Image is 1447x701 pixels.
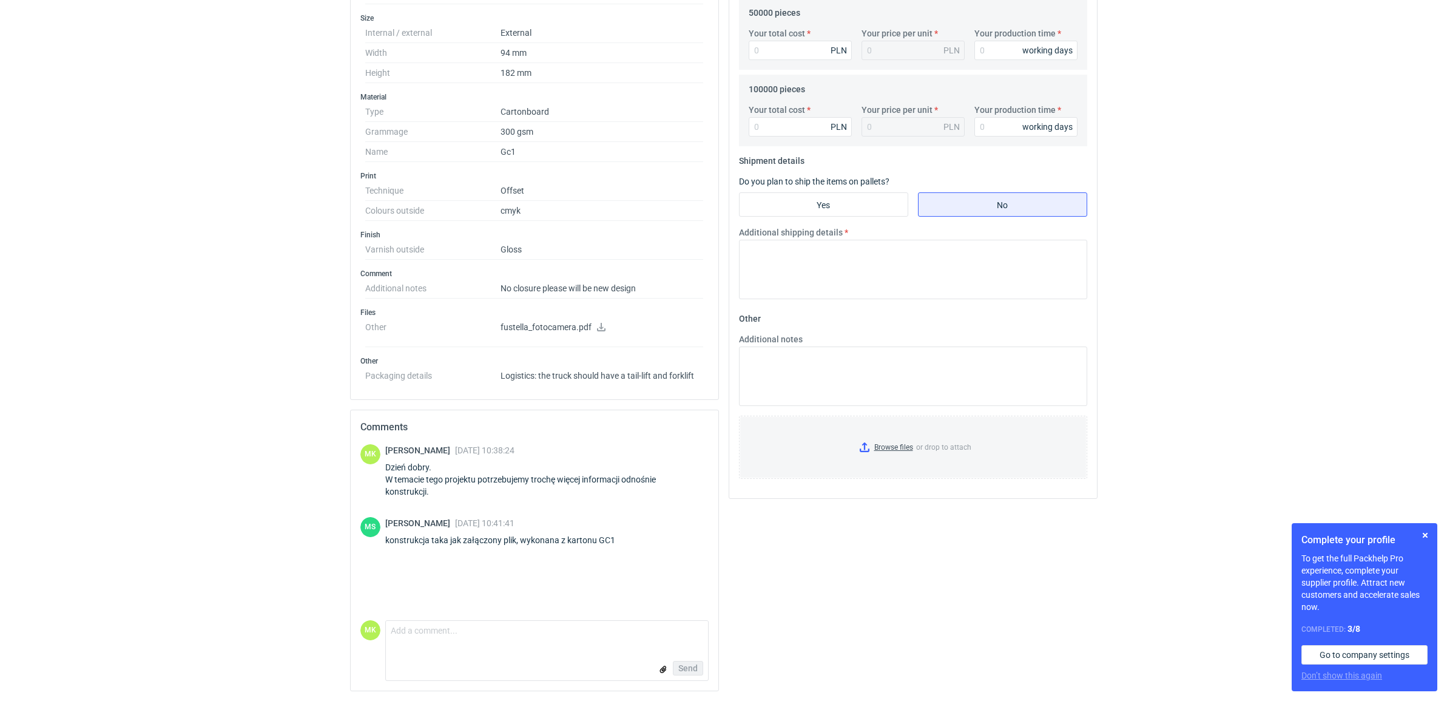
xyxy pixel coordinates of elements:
[455,445,514,455] span: [DATE] 10:38:24
[974,117,1078,137] input: 0
[501,122,704,142] dd: 300 gsm
[749,80,805,94] legend: 100000 pieces
[365,201,501,221] dt: Colours outside
[1022,121,1073,133] div: working days
[1301,552,1428,613] p: To get the full Packhelp Pro experience, complete your supplier profile. Attract new customers an...
[918,192,1087,217] label: No
[365,63,501,83] dt: Height
[365,366,501,381] dt: Packaging details
[862,27,933,39] label: Your price per unit
[360,230,709,240] h3: Finish
[739,226,843,239] label: Additional shipping details
[739,309,761,323] legend: Other
[365,23,501,43] dt: Internal / external
[501,142,704,162] dd: Gc1
[1301,669,1382,682] button: Don’t show this again
[501,102,704,122] dd: Cartonboard
[974,41,1078,60] input: 0
[739,177,889,186] label: Do you plan to ship the items on pallets?
[501,240,704,260] dd: Gloss
[360,13,709,23] h3: Size
[501,366,704,381] dd: Logistics: the truck should have a tail-lift and forklift
[501,43,704,63] dd: 94 mm
[365,43,501,63] dt: Width
[673,661,703,676] button: Send
[749,27,805,39] label: Your total cost
[360,444,380,464] figcaption: MK
[862,104,933,116] label: Your price per unit
[1301,533,1428,547] h1: Complete your profile
[385,445,455,455] span: [PERSON_NAME]
[740,416,1087,478] label: or drop to attach
[831,44,847,56] div: PLN
[360,444,380,464] div: Martyna Kasperska
[749,104,805,116] label: Your total cost
[360,620,380,640] figcaption: MK
[1347,624,1360,634] strong: 3 / 8
[365,240,501,260] dt: Varnish outside
[1301,645,1428,665] a: Go to company settings
[501,279,704,299] dd: No closure please will be new design
[365,279,501,299] dt: Additional notes
[739,333,803,345] label: Additional notes
[365,142,501,162] dt: Name
[943,121,960,133] div: PLN
[360,356,709,366] h3: Other
[831,121,847,133] div: PLN
[365,122,501,142] dt: Grammage
[501,63,704,83] dd: 182 mm
[749,41,852,60] input: 0
[365,181,501,201] dt: Technique
[974,104,1056,116] label: Your production time
[501,322,704,333] p: fustella_fotocamera.pdf
[360,308,709,317] h3: Files
[360,517,380,537] div: Maciej Sikora
[365,317,501,347] dt: Other
[360,92,709,102] h3: Material
[501,23,704,43] dd: External
[501,181,704,201] dd: Offset
[1301,623,1428,635] div: Completed:
[385,461,709,498] div: Dzień dobry. W temacie tego projektu potrzebujemy trochę więcej informacji odnośnie konstrukcji.
[360,171,709,181] h3: Print
[1022,44,1073,56] div: working days
[1418,528,1432,543] button: Skip for now
[360,620,380,640] div: Martyna Kasperska
[360,420,709,435] h2: Comments
[385,534,630,546] div: konstrukcja taka jak załączony plik, wykonana z kartonu GC1
[974,27,1056,39] label: Your production time
[749,3,800,18] legend: 50000 pieces
[749,117,852,137] input: 0
[360,269,709,279] h3: Comment
[739,192,908,217] label: Yes
[943,44,960,56] div: PLN
[455,518,514,528] span: [DATE] 10:41:41
[385,518,455,528] span: [PERSON_NAME]
[739,151,804,166] legend: Shipment details
[501,201,704,221] dd: cmyk
[678,664,698,672] span: Send
[360,517,380,537] figcaption: MS
[365,102,501,122] dt: Type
